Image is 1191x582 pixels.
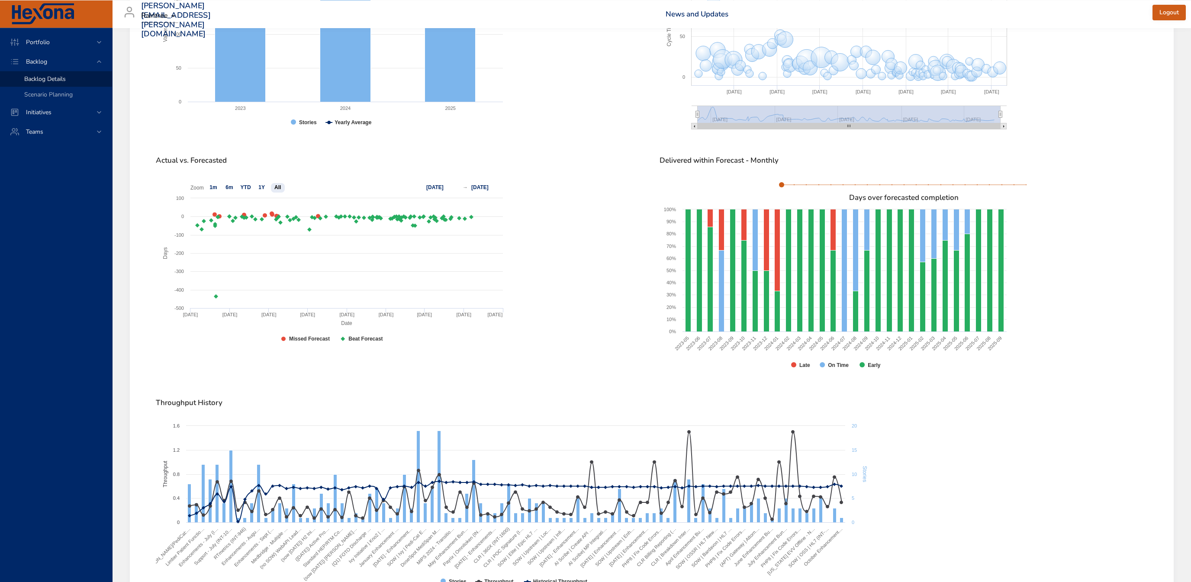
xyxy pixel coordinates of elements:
[193,526,233,566] text: Support - July (INT-10…
[399,526,441,568] text: DoseSpot MediSpan M…
[666,219,676,224] text: 90%
[774,335,790,351] text: 2024-02
[225,184,233,190] text: 6m
[862,466,868,482] text: Stories
[785,335,802,351] text: 2024-03
[19,127,50,135] span: Teams
[258,184,265,190] text: 1Y
[690,526,732,568] text: SOW | Bardavon | HL7 …
[875,335,891,351] text: 2024-11
[24,90,73,98] span: Scenario Planning
[650,526,691,567] text: CLR | Breakdown Inter…
[769,89,785,94] text: [DATE]
[856,89,871,94] text: [DATE]
[766,526,815,576] text: [US_STATE] EVV Offline - N…
[300,312,315,317] text: [DATE]
[372,526,413,568] text: [DATE] - Enhancement…
[953,335,969,351] text: 2025-06
[608,526,649,567] text: [DATE] | Enhancement…
[426,184,444,190] text: [DATE]
[718,335,734,351] text: 2023-09
[868,362,881,368] text: Early
[10,3,75,25] img: Hexona
[156,399,1148,407] span: Throughput History
[897,335,913,351] text: 2025-01
[799,362,810,368] text: Late
[442,526,483,567] text: Payrix | Omnitoken (IN…
[19,57,54,65] span: Backlog
[174,232,184,238] text: -100
[666,20,672,46] text: Cycle Time
[173,495,180,501] text: 0.4
[680,34,685,39] text: 50
[704,526,746,568] text: PHP8 | Fix Code Errors…
[908,335,924,351] text: 2025-02
[339,312,354,317] text: [DATE]
[415,526,455,566] text: MIPS 2024 - Transitio…
[212,526,247,560] text: RTmetrics (INT-946)
[379,312,394,317] text: [DATE]
[828,362,849,368] text: On Time
[280,526,316,563] text: (sow [DATE]) H2 Ini…
[666,292,676,297] text: 30%
[250,526,289,565] text: Medbridge - Multiple …
[898,89,914,94] text: [DATE]
[852,472,857,477] text: 10
[567,526,608,567] text: AI Scribe| MP Integrati…
[221,526,261,566] text: Enhancements - Augu…
[177,526,219,568] text: Enhancements - July (I…
[664,526,705,567] text: April Enhancement Bu…
[156,156,644,165] span: Actual vs. Forecasted
[174,269,184,274] text: -300
[176,196,184,201] text: 100
[852,495,854,501] text: 5
[803,526,843,567] text: October Enhancement…
[852,520,854,525] text: 0
[674,335,690,351] text: 2023-05
[538,526,580,568] text: [DATE] - Enhancement…
[666,256,676,261] text: 60%
[181,214,184,219] text: 0
[488,312,503,317] text: [DATE]
[752,335,768,351] text: 2023-12
[1152,4,1186,20] button: Logout
[852,447,857,453] text: 15
[162,247,168,259] text: Days
[579,526,621,568] text: [DATE] | Enhancement …
[358,526,399,568] text: January Enhancement …
[190,185,204,191] text: Zoom
[427,526,469,568] text: May Enhancement Bun…
[162,26,168,42] text: Values
[496,526,538,568] text: SOW | Elite | Epic HL7 …
[348,336,383,342] text: Beat Forecast
[682,74,685,80] text: 0
[664,207,676,212] text: 100%
[819,335,835,351] text: 2024-06
[176,65,181,71] text: 50
[733,526,774,567] text: June Enhancement Bu…
[259,526,303,570] text: (no SOW) WebAPI Lead…
[335,119,371,125] text: Yearly Average
[141,1,211,38] h3: [PERSON_NAME][EMAIL_ADDRESS][PERSON_NAME][DOMAIN_NAME]
[162,460,168,487] text: Throughput
[727,89,742,94] text: [DATE]
[666,268,676,273] text: 50%
[942,335,958,351] text: 2025-05
[331,526,372,567] text: (Q1) FOTO Discharge …
[841,335,857,351] text: 2024-08
[209,184,217,190] text: 1m
[235,106,245,111] text: 2023
[463,184,468,190] text: →
[19,38,57,46] span: Portfolio
[964,335,980,351] text: 2025-07
[730,335,746,351] text: 2023-10
[760,526,802,568] text: PHP8 | Fix Code Errors…
[864,335,880,351] text: 2024-10
[526,526,566,566] text: SOW | Upstream | Infi…
[456,312,471,317] text: [DATE]
[174,251,184,256] text: -200
[512,526,552,567] text: SOW | Upstream | Loc…
[746,526,788,568] text: July Enhancement Bun…
[707,335,723,351] text: 2023-08
[666,280,676,285] text: 40%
